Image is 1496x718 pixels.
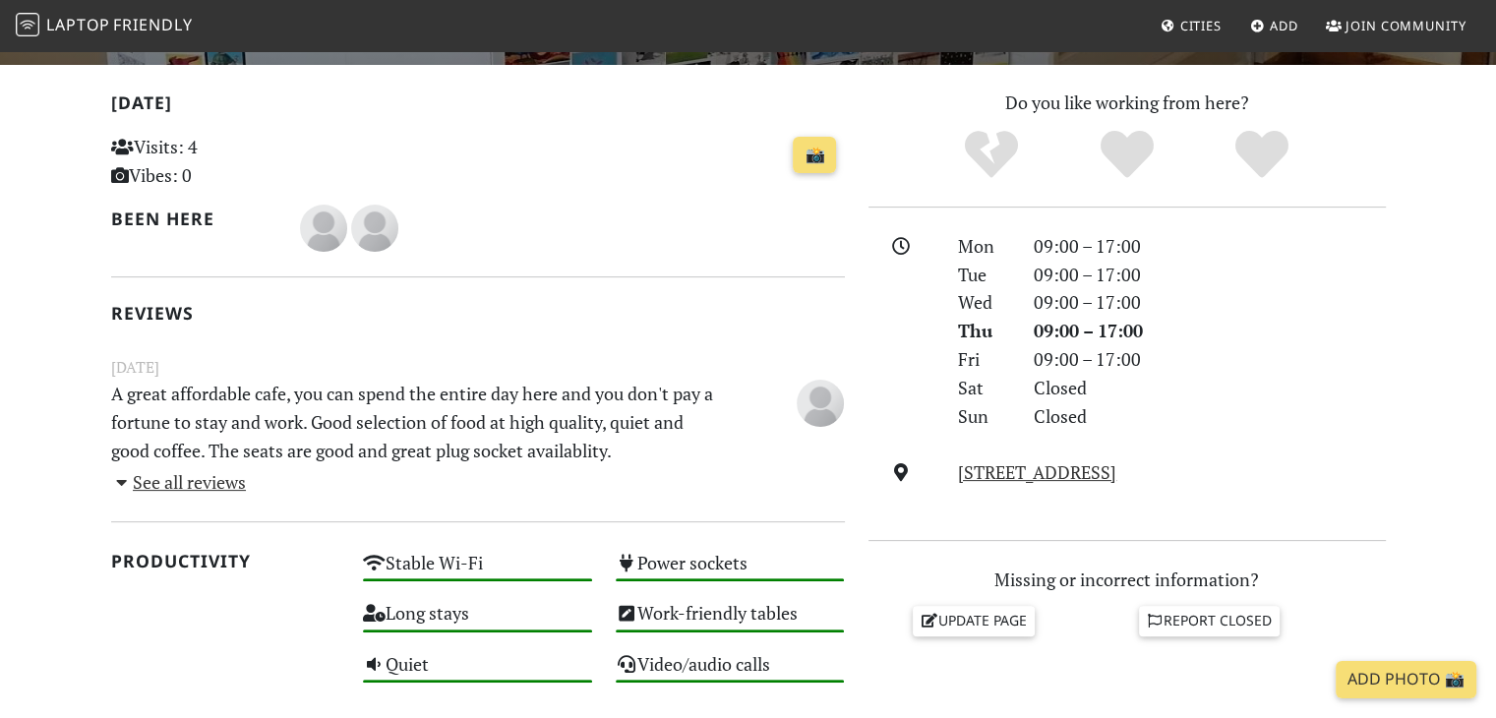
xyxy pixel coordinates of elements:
div: Closed [1022,374,1398,402]
a: Report closed [1139,606,1281,635]
p: Visits: 4 Vibes: 0 [111,133,340,190]
a: Add Photo 📸 [1336,661,1476,698]
a: LaptopFriendly LaptopFriendly [16,9,193,43]
div: 09:00 – 17:00 [1022,232,1398,261]
a: Update page [913,606,1035,635]
div: Work-friendly tables [604,597,857,647]
div: Definitely! [1194,128,1330,182]
h2: [DATE] [111,92,845,121]
span: L J [351,214,398,238]
span: Andrew Micklethwaite [300,214,351,238]
h2: Been here [111,209,277,229]
a: [STREET_ADDRESS] [958,460,1116,484]
a: Cities [1153,8,1229,43]
img: blank-535327c66bd565773addf3077783bbfce4b00ec00e9fd257753287c682c7fa38.png [351,205,398,252]
span: L J [797,389,844,412]
img: blank-535327c66bd565773addf3077783bbfce4b00ec00e9fd257753287c682c7fa38.png [797,380,844,427]
span: Friendly [113,14,192,35]
div: Quiet [351,648,604,698]
div: 09:00 – 17:00 [1022,261,1398,289]
a: Join Community [1318,8,1474,43]
a: 📸 [793,137,836,174]
span: Add [1270,17,1298,34]
div: Video/audio calls [604,648,857,698]
a: Add [1242,8,1306,43]
div: Sat [946,374,1021,402]
p: Do you like working from here? [868,89,1386,117]
a: See all reviews [111,470,247,494]
div: Tue [946,261,1021,289]
div: Thu [946,317,1021,345]
p: A great affordable cafe, you can spend the entire day here and you don't pay a fortune to stay an... [99,380,731,464]
div: 09:00 – 17:00 [1022,317,1398,345]
div: Long stays [351,597,604,647]
h2: Reviews [111,303,845,324]
div: 09:00 – 17:00 [1022,288,1398,317]
h2: Productivity [111,551,340,571]
div: Mon [946,232,1021,261]
span: Join Community [1346,17,1466,34]
img: blank-535327c66bd565773addf3077783bbfce4b00ec00e9fd257753287c682c7fa38.png [300,205,347,252]
img: LaptopFriendly [16,13,39,36]
div: Stable Wi-Fi [351,547,604,597]
div: Closed [1022,402,1398,431]
span: Laptop [46,14,110,35]
span: Cities [1180,17,1222,34]
div: Yes [1059,128,1195,182]
small: [DATE] [99,355,857,380]
div: Fri [946,345,1021,374]
p: Missing or incorrect information? [868,566,1386,594]
div: Sun [946,402,1021,431]
div: 09:00 – 17:00 [1022,345,1398,374]
div: No [924,128,1059,182]
div: Wed [946,288,1021,317]
div: Power sockets [604,547,857,597]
